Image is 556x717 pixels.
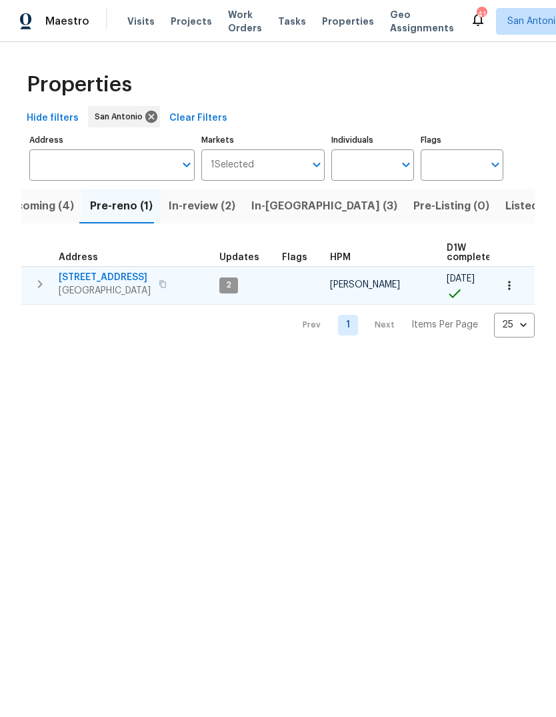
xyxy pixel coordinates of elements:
span: Projects [171,15,212,28]
div: 25 [494,307,535,342]
span: Upcoming (4) [1,197,74,215]
span: [PERSON_NAME] [330,280,400,289]
span: Properties [322,15,374,28]
span: HPM [330,253,351,262]
button: Open [177,155,196,174]
div: San Antonio [88,106,160,127]
label: Flags [421,136,503,144]
span: Flags [282,253,307,262]
button: Hide filters [21,106,84,131]
span: Pre-reno (1) [90,197,153,215]
span: 2 [221,279,237,291]
span: 1 Selected [211,159,254,171]
span: [GEOGRAPHIC_DATA] [59,284,151,297]
span: Hide filters [27,110,79,127]
span: In-[GEOGRAPHIC_DATA] (3) [251,197,397,215]
label: Markets [201,136,325,144]
span: Clear Filters [169,110,227,127]
span: Maestro [45,15,89,28]
span: Geo Assignments [390,8,454,35]
p: Items Per Page [411,318,478,331]
nav: Pagination Navigation [290,313,535,337]
span: In-review (2) [169,197,235,215]
label: Individuals [331,136,414,144]
span: San Antonio [95,110,148,123]
span: Properties [27,78,132,91]
div: 41 [477,8,486,21]
span: Visits [127,15,155,28]
span: D1W complete [447,243,491,262]
span: Updates [219,253,259,262]
button: Open [307,155,326,174]
span: Work Orders [228,8,262,35]
span: Address [59,253,98,262]
button: Open [486,155,505,174]
button: Open [397,155,415,174]
label: Address [29,136,195,144]
span: [DATE] [447,274,475,283]
span: [STREET_ADDRESS] [59,271,151,284]
span: Pre-Listing (0) [413,197,489,215]
span: Tasks [278,17,306,26]
a: Goto page 1 [338,315,358,335]
button: Clear Filters [164,106,233,131]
